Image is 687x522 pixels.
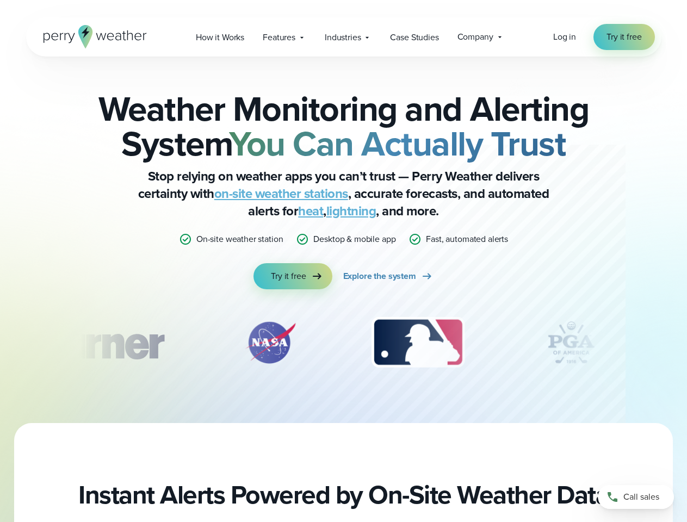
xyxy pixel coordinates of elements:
img: Turner-Construction_1.svg [25,315,180,370]
h2: Instant Alerts Powered by On-Site Weather Data [78,480,609,510]
div: 3 of 12 [361,315,475,370]
a: Call sales [598,485,674,509]
a: Log in [553,30,576,43]
p: Stop relying on weather apps you can’t trust — Perry Weather delivers certainty with , accurate f... [126,167,561,220]
a: lightning [326,201,376,221]
p: Desktop & mobile app [313,233,395,246]
a: How it Works [187,26,253,48]
a: on-site weather stations [214,184,348,203]
img: MLB.svg [361,315,475,370]
span: Try it free [271,270,306,283]
p: Fast, automated alerts [426,233,508,246]
h2: Weather Monitoring and Alerting System [81,91,607,161]
img: NASA.svg [232,315,308,370]
span: Features [263,31,295,44]
strong: You Can Actually Trust [229,118,566,169]
p: On-site weather station [196,233,283,246]
span: Try it free [606,30,641,43]
a: heat [298,201,323,221]
span: Company [457,30,493,43]
div: 2 of 12 [232,315,308,370]
div: slideshow [81,315,607,375]
span: How it Works [196,31,244,44]
span: Industries [325,31,361,44]
div: 4 of 12 [528,315,615,370]
img: PGA.svg [528,315,615,370]
span: Explore the system [343,270,416,283]
span: Call sales [623,490,659,504]
a: Try it free [593,24,654,50]
span: Case Studies [390,31,438,44]
a: Explore the system [343,263,434,289]
a: Case Studies [381,26,448,48]
a: Try it free [253,263,332,289]
div: 1 of 12 [25,315,180,370]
